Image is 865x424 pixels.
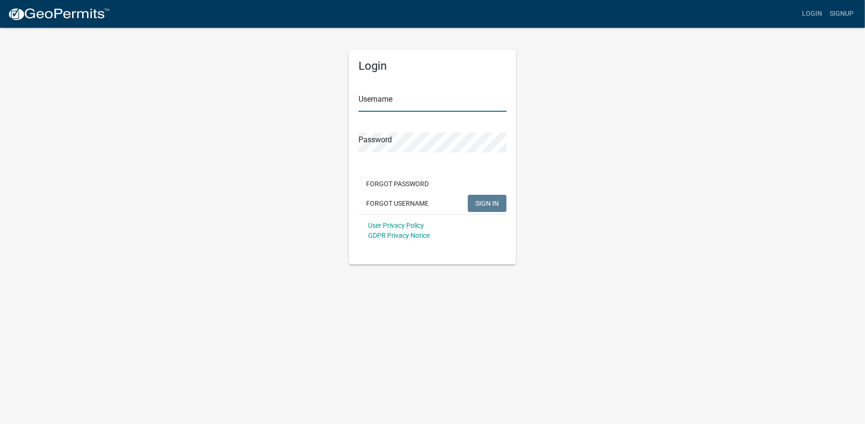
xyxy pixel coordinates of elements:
a: User Privacy Policy [368,222,424,229]
h5: Login [359,59,506,73]
button: SIGN IN [468,195,506,212]
button: Forgot Username [359,195,436,212]
a: Signup [826,5,857,23]
a: Login [798,5,826,23]
span: SIGN IN [475,199,499,207]
button: Forgot Password [359,175,436,192]
a: GDPR Privacy Notice [368,232,430,239]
